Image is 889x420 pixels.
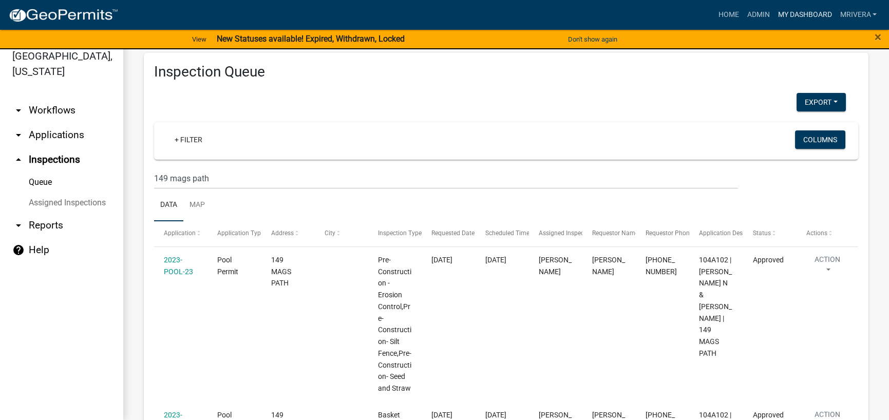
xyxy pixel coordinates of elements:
[261,221,314,246] datatable-header-cell: Address
[378,411,400,419] span: Basket
[12,219,25,232] i: arrow_drop_down
[592,256,625,276] span: Bryan Caldwall
[539,230,592,237] span: Assigned Inspector
[431,256,452,264] span: 06/05/2023
[836,5,881,25] a: mrivera
[183,189,211,222] a: Map
[271,256,291,288] span: 149 MAGS PATH
[188,31,211,48] a: View
[582,221,636,246] datatable-header-cell: Requestor Name
[325,230,335,237] span: City
[475,221,528,246] datatable-header-cell: Scheduled Time
[773,5,836,25] a: My Dashboard
[797,221,850,246] datatable-header-cell: Actions
[797,93,846,111] button: Export
[217,256,238,276] span: Pool Permit
[378,230,422,237] span: Inspection Type
[564,31,621,48] button: Don't show again
[12,154,25,166] i: arrow_drop_up
[485,230,529,237] span: Scheduled Time
[714,5,743,25] a: Home
[315,221,368,246] datatable-header-cell: City
[592,230,638,237] span: Requestor Name
[217,34,405,44] strong: New Statuses available! Expired, Withdrawn, Locked
[154,221,207,246] datatable-header-cell: Application
[422,221,475,246] datatable-header-cell: Requested Date
[646,230,693,237] span: Requestor Phone
[207,221,261,246] datatable-header-cell: Application Type
[154,168,738,189] input: Search for inspections
[154,63,858,81] h3: Inspection Queue
[689,221,743,246] datatable-header-cell: Application Description
[12,244,25,256] i: help
[271,230,294,237] span: Address
[431,230,475,237] span: Requested Date
[217,230,264,237] span: Application Type
[12,129,25,141] i: arrow_drop_down
[539,256,572,276] span: Anthony Smith
[636,221,689,246] datatable-header-cell: Requestor Phone
[431,411,452,419] span: 06/20/2023
[164,230,196,237] span: Application
[753,411,784,419] span: Approved
[12,104,25,117] i: arrow_drop_down
[529,221,582,246] datatable-header-cell: Assigned Inspector
[753,256,784,264] span: Approved
[646,256,677,276] span: 404-313-9747
[753,230,771,237] span: Status
[795,130,845,149] button: Columns
[806,254,848,280] button: Action
[875,31,881,43] button: Close
[806,230,827,237] span: Actions
[378,256,411,392] span: Pre-Construction - Erosion Control,Pre-Construction- Silt Fence,Pre-Construction- Seed and Straw
[164,256,193,276] a: 2023-POOL-23
[699,256,732,357] span: 104A102 | SPRAYBERRY JOSHUA N & LAUREN K | 149 MAGS PATH
[154,189,183,222] a: Data
[743,5,773,25] a: Admin
[875,30,881,44] span: ×
[166,130,211,149] a: + Filter
[485,254,519,266] div: [DATE]
[368,221,422,246] datatable-header-cell: Inspection Type
[699,230,764,237] span: Application Description
[743,221,796,246] datatable-header-cell: Status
